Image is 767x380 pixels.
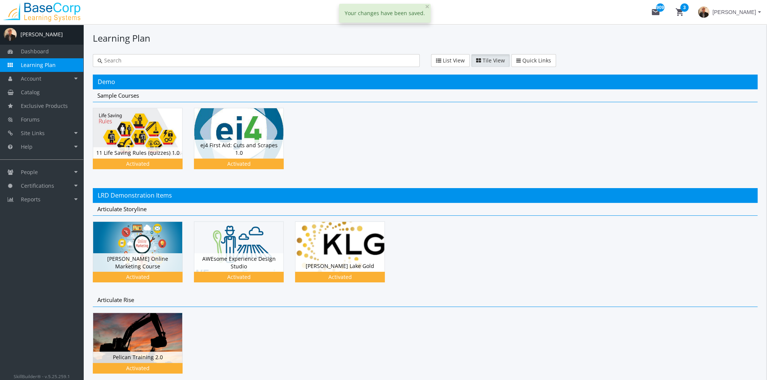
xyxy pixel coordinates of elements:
span: Site Links [21,129,45,137]
div: ej4 First Aid: Cuts and Scrapes 1.0 [194,140,283,158]
span: Quick Links [522,57,551,64]
span: Articulate Rise [97,296,134,304]
span: Exclusive Products [21,102,68,109]
span: Reports [21,196,41,203]
div: Activated [195,273,282,281]
span: LRD Demonstration Items [98,191,172,199]
div: 11 Life Saving Rules (quizzes) 1.0 [93,108,194,180]
span: Sample Courses [97,92,139,99]
div: Activated [94,273,181,281]
small: SkillBuilder® - v.5.25.259.1 [14,373,70,379]
div: [PERSON_NAME] Online Marketing Course [93,253,182,272]
span: List View [443,57,465,64]
div: [PERSON_NAME] Lake Gold [295,260,384,272]
div: AWEsome Experience Design Studio [194,253,283,272]
div: 11 Life Saving Rules (quizzes) 1.0 [93,147,182,159]
div: Pelican Training 2.0 [93,352,182,363]
img: profilePicture.png [4,28,17,41]
span: Demo [98,78,115,86]
div: Activated [297,273,383,281]
div: [PERSON_NAME] Lake Gold [295,221,396,294]
span: Catalog [21,89,40,96]
h1: Learning Plan [93,32,758,45]
span: Forums [21,116,40,123]
span: Learning Plan [21,61,56,69]
div: [PERSON_NAME] [20,31,63,38]
span: Articulate Storyline [97,205,147,213]
div: Activated [94,160,181,168]
div: Activated [195,160,282,168]
span: Account [21,75,41,82]
div: AWEsome Experience Design Studio [194,221,295,294]
input: Search [102,57,415,64]
span: × [425,1,430,12]
span: Dashboard [21,48,49,55]
span: Help [21,143,33,150]
span: [PERSON_NAME] [712,5,756,19]
span: People [21,168,38,176]
span: Tile View [483,57,505,64]
div: Activated [94,364,181,372]
div: ej4 First Aid: Cuts and Scrapes 1.0 [194,108,295,180]
span: Certifications [21,182,54,189]
span: Your changes have been saved. [345,9,425,17]
div: [PERSON_NAME] Online Marketing Course [93,221,194,294]
mat-icon: mail [651,8,660,17]
mat-icon: shopping_cart [675,8,684,17]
